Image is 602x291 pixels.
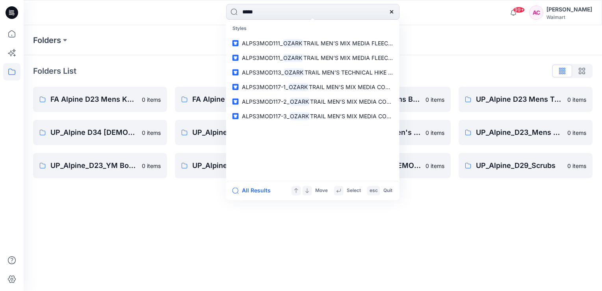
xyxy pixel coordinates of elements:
p: 0 items [142,95,161,104]
p: 0 items [425,129,444,137]
p: UP_Alpine_D29_Scrubs [476,160,563,171]
p: FA Alpine D23 Mens Knits [50,94,137,105]
span: ALPS3MOD117-1_ [242,84,288,90]
mark: OZARK [282,39,304,48]
p: UP_Alpine D23 Mens Tops [476,94,563,105]
a: ALPS3MOD111_OZARKTRAIL MEN’S MIX MEDIA FLEECE FULL ZIP [228,36,398,50]
a: UP_Alpine_D23_YM Bottoms0 items [33,153,167,178]
a: FA Alpine D34 Womens Knits0 items [175,87,309,112]
a: ALPS3MOD113_OZARKTRAIL MEN’S TECHNICAL HIKE SHORT [228,65,398,80]
p: UP_Alpine_D23_YM Bottoms [50,160,137,171]
span: ALPS3MOD117-3_ [242,113,289,119]
p: UP_Alpine_D23_Mens Active [476,127,563,138]
span: TRAIL MEN’S MIX MEDIA FLEECE FULL ZIP [303,54,416,61]
span: ALPS3MOD111_ [242,40,282,47]
div: [PERSON_NAME] [546,5,592,14]
span: 99+ [513,7,525,13]
span: ALPS3MOD111_ [242,54,282,61]
p: 0 items [425,162,444,170]
span: ALPS3MOD113_ [242,69,284,76]
p: Move [315,187,328,195]
p: Folders List [33,65,76,77]
p: UP_Alpine_D23 Men's Sleep & Lounge [192,127,279,138]
span: TRAIL MEN’S MIX MEDIA CORDUROY HIKE PANT OPTION 1 [309,84,466,90]
a: UP_Alpine_D23_Mens Active0 items [459,120,593,145]
a: ALPS3MOD117-2_OZARKTRAIL MEN’S MIX MEDIA CORDUROY HIKE PANT OPTION2 9.16 [228,94,398,109]
p: 0 items [567,129,586,137]
p: FA Alpine D34 Womens Knits [192,94,279,105]
a: UP_Alpine D34 [DEMOGRAPHIC_DATA] Active0 items [33,120,167,145]
p: Styles [228,21,398,36]
a: ALPS3MOD117-3_OZARKTRAIL MEN’S MIX MEDIA CORDUROY HIKE PANT OPTION 3 [228,109,398,123]
mark: OZARK [284,68,305,77]
a: UP_Alpine D23 Mens Tops0 items [459,87,593,112]
mark: OZARK [288,82,309,91]
a: UP_Alpine_D23_Young Mens (YM)0 items [175,153,309,178]
a: UP_Alpine_D23 Men's Sleep & Lounge0 items [175,120,309,145]
a: ALPS3MOD111_OZARKTRAIL MEN’S MIX MEDIA FLEECE FULL ZIP [228,50,398,65]
p: Quit [383,187,392,195]
p: 0 items [142,129,161,137]
span: ALPS3MOD117-2_ [242,98,289,105]
div: Walmart [546,14,592,20]
span: TRAIL MEN’S TECHNICAL HIKE SHORT [305,69,407,76]
a: FA Alpine D23 Mens Knits0 items [33,87,167,112]
p: 0 items [567,162,586,170]
p: UP_Alpine_D23_Young Mens (YM) [192,160,279,171]
p: 0 items [567,95,586,104]
p: Select [347,187,361,195]
span: TRAIL MEN’S MIX MEDIA FLEECE FULL ZIP [303,40,416,47]
span: TRAIL MEN’S MIX MEDIA CORDUROY HIKE PANT OPTION 3 [310,113,468,119]
a: Folders [33,35,61,46]
p: 0 items [425,95,444,104]
p: 0 items [142,162,161,170]
div: AC [529,6,543,20]
a: UP_Alpine_D29_Scrubs0 items [459,153,593,178]
span: TRAIL MEN’S MIX MEDIA CORDUROY HIKE PANT OPTION2 9.16 [310,98,479,105]
a: ALPS3MOD117-1_OZARKTRAIL MEN’S MIX MEDIA CORDUROY HIKE PANT OPTION 1 [228,80,398,94]
p: UP_Alpine D34 [DEMOGRAPHIC_DATA] Active [50,127,137,138]
p: esc [370,187,378,195]
button: All Results [232,186,276,195]
mark: OZARK [282,53,304,62]
mark: OZARK [289,112,310,121]
mark: OZARK [289,97,310,106]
